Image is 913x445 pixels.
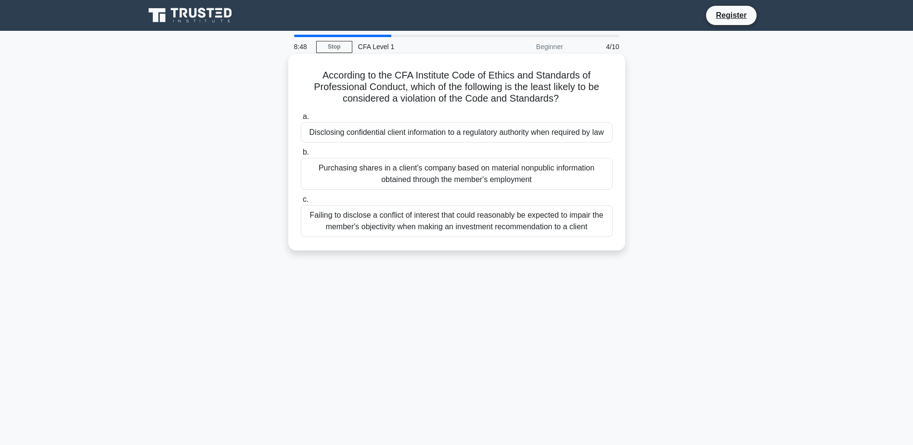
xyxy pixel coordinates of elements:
span: c. [303,195,309,203]
div: 8:48 [288,37,316,56]
span: a. [303,112,309,120]
div: Beginner [485,37,569,56]
div: Disclosing confidential client information to a regulatory authority when required by law [301,122,613,143]
div: Failing to disclose a conflict of interest that could reasonably be expected to impair the member... [301,205,613,237]
a: Stop [316,41,352,53]
div: 4/10 [569,37,625,56]
div: Purchasing shares in a client's company based on material nonpublic information obtained through ... [301,158,613,190]
a: Register [710,9,752,21]
span: b. [303,148,309,156]
h5: According to the CFA Institute Code of Ethics and Standards of Professional Conduct, which of the... [300,69,614,105]
div: CFA Level 1 [352,37,485,56]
